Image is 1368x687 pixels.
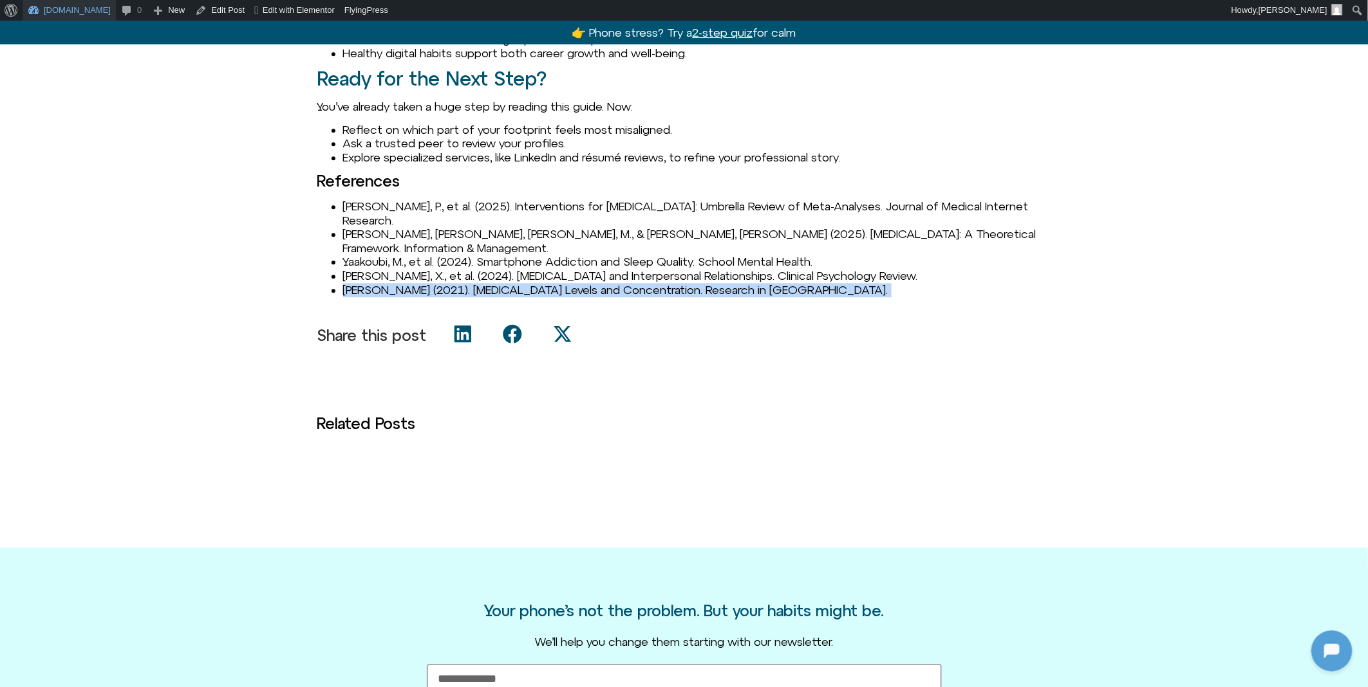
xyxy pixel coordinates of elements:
li: Healthy digital habits support both career growth and well-being. [343,46,1051,60]
h2: Ready for the Next Step? [317,68,1051,89]
h3: Related Posts [317,415,1051,432]
span: Edit with Elementor [263,5,335,15]
li: [PERSON_NAME] (2021). [MEDICAL_DATA] Levels and Concentration. Research in [GEOGRAPHIC_DATA]. [343,283,1051,297]
span: We’ll help you change them starting with our newsletter. [535,635,834,648]
li: Explore specialized services, like LinkedIn and résumé reviews, to refine your professional story. [343,151,1051,165]
li: Reflect on which part of your footprint feels most misaligned. [343,123,1051,137]
p: You’ve already taken a huge step by reading this guide. Now: [317,100,1051,114]
h3: References [317,172,1051,189]
li: Yaakoubi, M., et al. (2024). Smartphone Addiction and Sleep Quality. School Mental Health. [343,255,1051,269]
div: Share on facebook [489,320,539,348]
div: Share on linkedin [440,320,489,348]
div: Share on x-twitter [539,320,588,348]
li: [PERSON_NAME], [PERSON_NAME], [PERSON_NAME], M., & [PERSON_NAME], [PERSON_NAME] (2025). [MEDICAL_... [343,227,1051,255]
a: 👉 Phone stress? Try a2-step quizfor calm [572,26,796,39]
li: Ask a trusted peer to review your profiles. [343,136,1051,151]
li: [PERSON_NAME], P., et al. (2025). Interventions for [MEDICAL_DATA]: Umbrella Review of Meta-Analy... [343,199,1051,227]
p: Share this post [317,327,427,343]
span: [PERSON_NAME] [1259,5,1327,15]
h3: Your phone’s not the problem. But your habits might be. [485,602,884,619]
iframe: Botpress [1311,630,1353,672]
u: 2-step quiz [693,26,753,39]
li: [PERSON_NAME], X., et al. (2024). [MEDICAL_DATA] and Interpersonal Relationships. Clinical Psycho... [343,269,1051,283]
